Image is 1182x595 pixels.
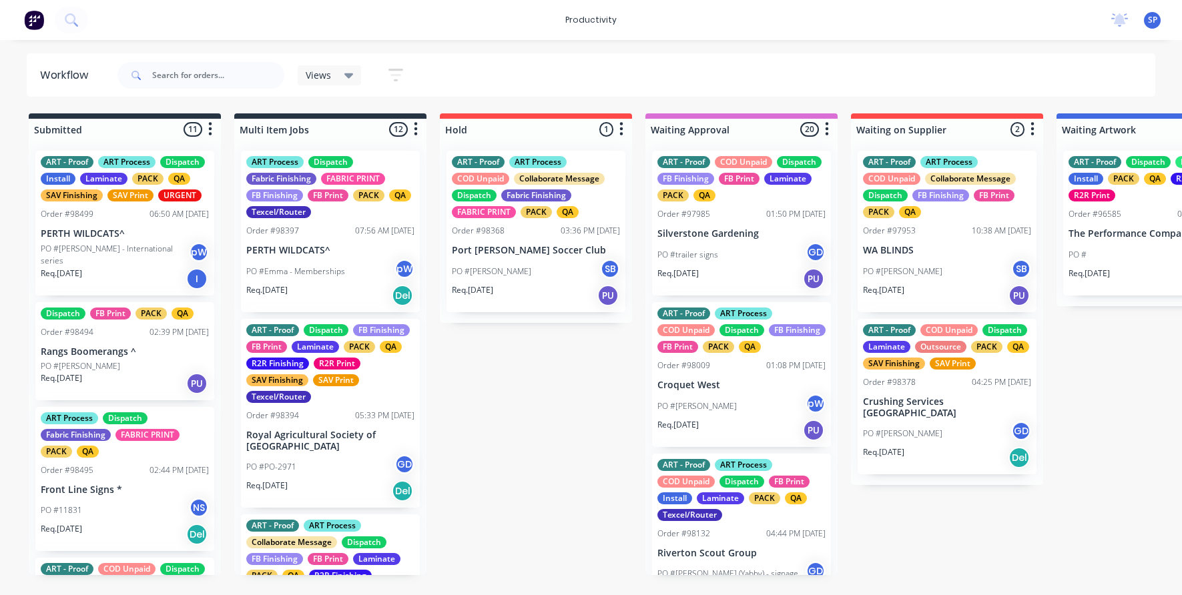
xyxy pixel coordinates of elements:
[863,225,916,237] div: Order #97953
[561,225,620,237] div: 03:36 PM [DATE]
[344,341,375,353] div: PACK
[766,528,826,540] div: 04:44 PM [DATE]
[1069,267,1110,279] p: Req. [DATE]
[803,420,824,441] div: PU
[1011,259,1031,279] div: SB
[982,324,1027,336] div: Dispatch
[246,189,303,201] div: FB Finishing
[657,208,710,220] div: Order #97985
[41,243,189,267] p: PO #[PERSON_NAME] - International series
[858,319,1037,475] div: ART - ProofCOD UnpaidDispatchLaminateOutsourcePACKQASAV FinishingSAV PrintOrder #9837804:25 PM [D...
[41,523,82,535] p: Req. [DATE]
[115,429,180,441] div: FABRIC PRINT
[380,341,402,353] div: QA
[41,429,111,441] div: Fabric Finishing
[863,189,908,201] div: Dispatch
[972,376,1031,388] div: 04:25 PM [DATE]
[1069,249,1087,261] p: PO #
[1144,173,1166,185] div: QA
[769,476,810,488] div: FB Print
[313,374,359,386] div: SAV Print
[739,341,761,353] div: QA
[863,173,920,185] div: COD Unpaid
[389,189,411,201] div: QA
[1011,421,1031,441] div: GD
[246,374,308,386] div: SAV Finishing
[863,396,1031,419] p: Crushing Services [GEOGRAPHIC_DATA]
[863,376,916,388] div: Order #98378
[971,341,1002,353] div: PACK
[135,308,167,320] div: PACK
[657,400,737,412] p: PO #[PERSON_NAME]
[912,189,969,201] div: FB Finishing
[98,563,156,575] div: COD Unpaid
[719,324,764,336] div: Dispatch
[657,568,798,580] p: PO #[PERSON_NAME] (Yabby) - signage
[657,476,715,488] div: COD Unpaid
[652,151,831,295] div: ART - ProofCOD UnpaidDispatchFB FinishingFB PrintLaminatePACKQAOrder #9798501:50 PM [DATE]Silvers...
[657,492,692,504] div: Install
[693,189,715,201] div: QA
[863,245,1031,256] p: WA BLINDS
[40,67,95,83] div: Workflow
[246,536,337,548] div: Collaborate Message
[863,428,942,440] p: PO #[PERSON_NAME]
[863,284,904,296] p: Req. [DATE]
[41,189,103,201] div: SAV Finishing
[246,430,414,452] p: Royal Agricultural Society of [GEOGRAPHIC_DATA]
[41,346,209,358] p: Rangs Boomerangs ^
[769,324,826,336] div: FB Finishing
[657,173,714,185] div: FB Finishing
[246,391,311,403] div: Texcel/Router
[1069,173,1103,185] div: Install
[652,302,831,447] div: ART - ProofART ProcessCOD UnpaidDispatchFB FinishingFB PrintPACKQAOrder #9800901:08 PM [DATE]Croq...
[246,284,288,296] p: Req. [DATE]
[514,173,605,185] div: Collaborate Message
[41,173,75,185] div: Install
[35,407,214,552] div: ART ProcessDispatchFabric FinishingFABRIC PRINTPACKQAOrder #9849502:44 PM [DATE]Front Line Signs ...
[41,446,72,458] div: PACK
[355,410,414,422] div: 05:33 PM [DATE]
[597,285,619,306] div: PU
[452,189,497,201] div: Dispatch
[930,358,976,370] div: SAV Print
[392,480,413,502] div: Del
[974,189,1014,201] div: FB Print
[246,156,304,168] div: ART Process
[246,206,311,218] div: Texcel/Router
[452,206,516,218] div: FABRIC PRINT
[306,68,331,82] span: Views
[150,208,209,220] div: 06:50 AM [DATE]
[314,358,360,370] div: R2R Print
[282,570,304,582] div: QA
[168,173,190,185] div: QA
[600,259,620,279] div: SB
[246,324,299,336] div: ART - Proof
[392,285,413,306] div: Del
[452,225,505,237] div: Order #98368
[863,446,904,458] p: Req. [DATE]
[657,528,710,540] div: Order #98132
[150,464,209,476] div: 02:44 PM [DATE]
[1069,156,1121,168] div: ART - Proof
[657,267,699,279] p: Req. [DATE]
[657,380,826,391] p: Croquet West
[1007,341,1029,353] div: QA
[452,265,531,277] p: PO #[PERSON_NAME]
[785,492,807,504] div: QA
[657,249,718,261] p: PO #trailer signs
[246,265,345,277] p: PO #Emma - Memberships
[657,308,710,320] div: ART - Proof
[41,228,209,239] p: PERTH WILDCATS^
[41,412,98,424] div: ART Process
[41,484,209,496] p: Front Line Signs *
[521,206,552,218] div: PACK
[863,341,910,353] div: Laminate
[41,464,93,476] div: Order #98495
[41,372,82,384] p: Req. [DATE]
[35,151,214,295] div: ART - ProofART ProcessDispatchInstallLaminatePACKQASAV FinishingSAV PrintURGENTOrder #9849906:50 ...
[246,245,414,256] p: PERTH WILDCATS^
[657,324,715,336] div: COD Unpaid
[309,570,372,582] div: R2R Finishing
[246,480,288,492] p: Req. [DATE]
